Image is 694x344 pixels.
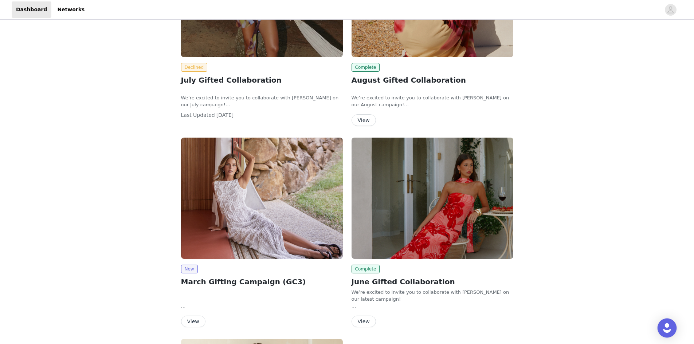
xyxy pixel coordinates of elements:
[352,75,513,86] h2: August Gifted Collaboration
[53,1,89,18] a: Networks
[352,118,376,123] a: View
[658,319,677,338] div: Open Intercom Messenger
[352,114,376,126] button: View
[352,276,513,287] h2: June Gifted Collaboration
[181,138,343,259] img: Peppermayo AUS
[181,319,205,324] a: View
[181,316,205,327] button: View
[216,112,234,118] span: [DATE]
[181,94,343,108] p: We’re excited to invite you to collaborate with [PERSON_NAME] on our July campaign!
[181,75,343,86] h2: July Gifted Collaboration
[352,289,513,303] div: We’re excited to invite you to collaborate with [PERSON_NAME] on our latest campaign!
[352,63,380,72] span: Complete
[352,265,380,273] span: Complete
[352,316,376,327] button: View
[181,112,215,118] span: Last Updated
[352,319,376,324] a: View
[667,4,674,16] div: avatar
[181,276,343,287] h2: March Gifting Campaign (GC3)
[352,94,513,108] p: We’re excited to invite you to collaborate with [PERSON_NAME] on our August campaign!
[12,1,51,18] a: Dashboard
[352,138,513,259] img: Peppermayo AUS
[181,265,198,273] span: New
[181,63,208,72] span: Declined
